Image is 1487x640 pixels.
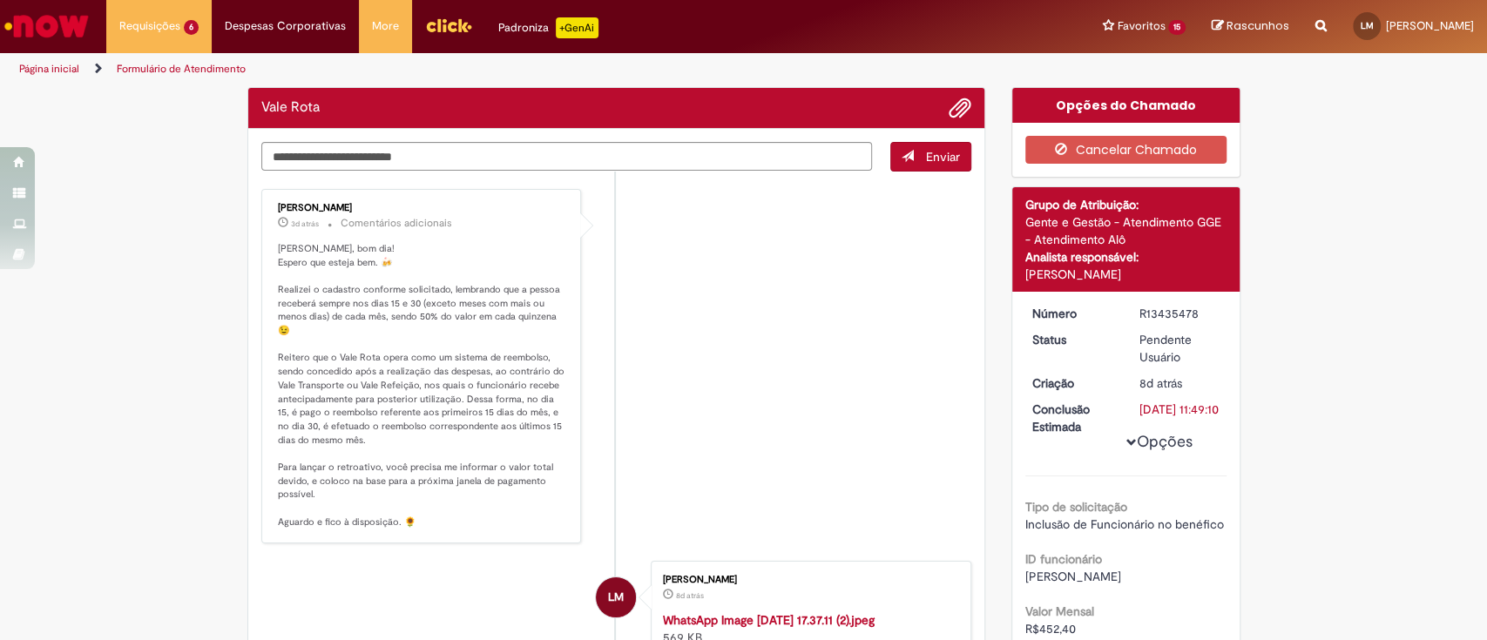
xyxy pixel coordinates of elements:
div: 21/08/2025 10:49:06 [1139,374,1220,392]
div: R13435478 [1139,305,1220,322]
a: WhatsApp Image [DATE] 17.37.11 (2).jpeg [663,612,875,628]
span: LM [1361,20,1374,31]
div: [PERSON_NAME] [1025,266,1227,283]
dt: Conclusão Estimada [1019,401,1126,435]
dt: Criação [1019,374,1126,392]
a: Rascunhos [1212,18,1289,35]
span: Enviar [926,149,960,165]
div: [PERSON_NAME] [663,575,953,585]
b: ID funcionário [1025,551,1102,567]
img: click_logo_yellow_360x200.png [425,12,472,38]
div: Grupo de Atribuição: [1025,196,1227,213]
img: ServiceNow [2,9,91,44]
small: Comentários adicionais [341,216,452,231]
div: Analista responsável: [1025,248,1227,266]
div: Gente e Gestão - Atendimento GGE - Atendimento Alô [1025,213,1227,248]
p: +GenAi [556,17,598,38]
textarea: Digite sua mensagem aqui... [261,142,873,172]
button: Cancelar Chamado [1025,136,1227,164]
div: [DATE] 11:49:10 [1139,401,1220,418]
div: Pendente Usuário [1139,331,1220,366]
span: 3d atrás [291,219,319,229]
span: 15 [1168,20,1186,35]
span: More [372,17,399,35]
span: Despesas Corporativas [225,17,346,35]
span: LM [608,576,624,618]
span: 8d atrás [1139,375,1182,391]
button: Adicionar anexos [949,97,971,119]
p: [PERSON_NAME], bom dia! Espero que esteja bem. 🍻 Realizei o cadastro conforme solicitado, lembran... [278,242,568,529]
div: Lorena De Mendonca Melo [596,577,636,617]
span: Rascunhos [1227,17,1289,34]
ul: Trilhas de página [13,53,978,85]
div: [PERSON_NAME] [278,203,568,213]
h2: Vale Rota Histórico de tíquete [261,100,320,116]
time: 21/08/2025 10:49:06 [1139,375,1182,391]
span: [PERSON_NAME] [1025,569,1121,584]
b: Valor Mensal [1025,603,1094,619]
span: Favoritos [1117,17,1165,35]
time: 21/08/2025 10:47:03 [676,590,704,601]
span: Requisições [119,17,180,35]
button: Enviar [890,142,971,172]
dt: Status [1019,331,1126,348]
a: Página inicial [19,62,79,76]
dt: Número [1019,305,1126,322]
span: [PERSON_NAME] [1386,18,1474,33]
span: R$452,40 [1025,621,1076,637]
div: Padroniza [498,17,598,38]
span: 6 [184,20,199,35]
a: Formulário de Atendimento [117,62,246,76]
time: 26/08/2025 10:53:48 [291,219,319,229]
span: Inclusão de Funcionário no benéfico [1025,516,1224,532]
b: Tipo de solicitação [1025,499,1127,515]
span: 8d atrás [676,590,704,601]
div: Opções do Chamado [1012,88,1240,123]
